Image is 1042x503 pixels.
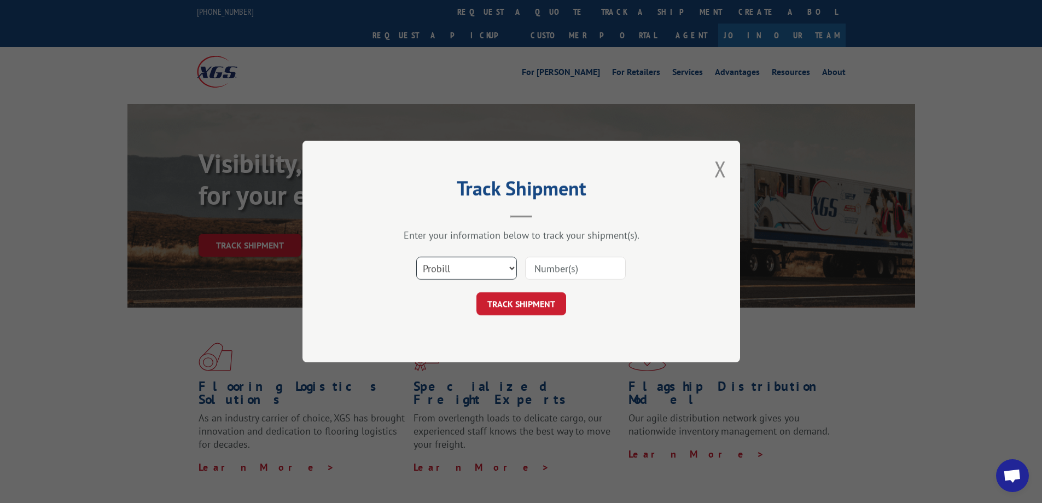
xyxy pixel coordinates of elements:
[357,181,685,201] h2: Track Shipment
[357,229,685,241] div: Enter your information below to track your shipment(s).
[476,292,566,315] button: TRACK SHIPMENT
[525,257,626,280] input: Number(s)
[714,154,726,183] button: Close modal
[996,459,1029,492] div: Open chat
